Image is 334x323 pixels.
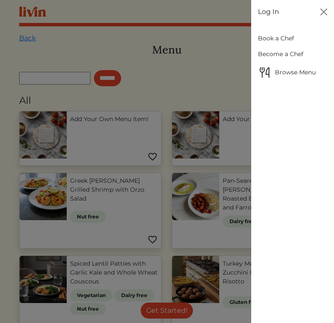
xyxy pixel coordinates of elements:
[258,62,328,82] a: Browse MenuBrowse Menu
[258,46,328,62] a: Become a Chef
[258,31,328,46] a: Book a Chef
[258,65,328,79] span: Browse Menu
[258,7,279,17] a: Log In
[258,65,272,79] img: Browse Menu
[317,5,331,19] button: Close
